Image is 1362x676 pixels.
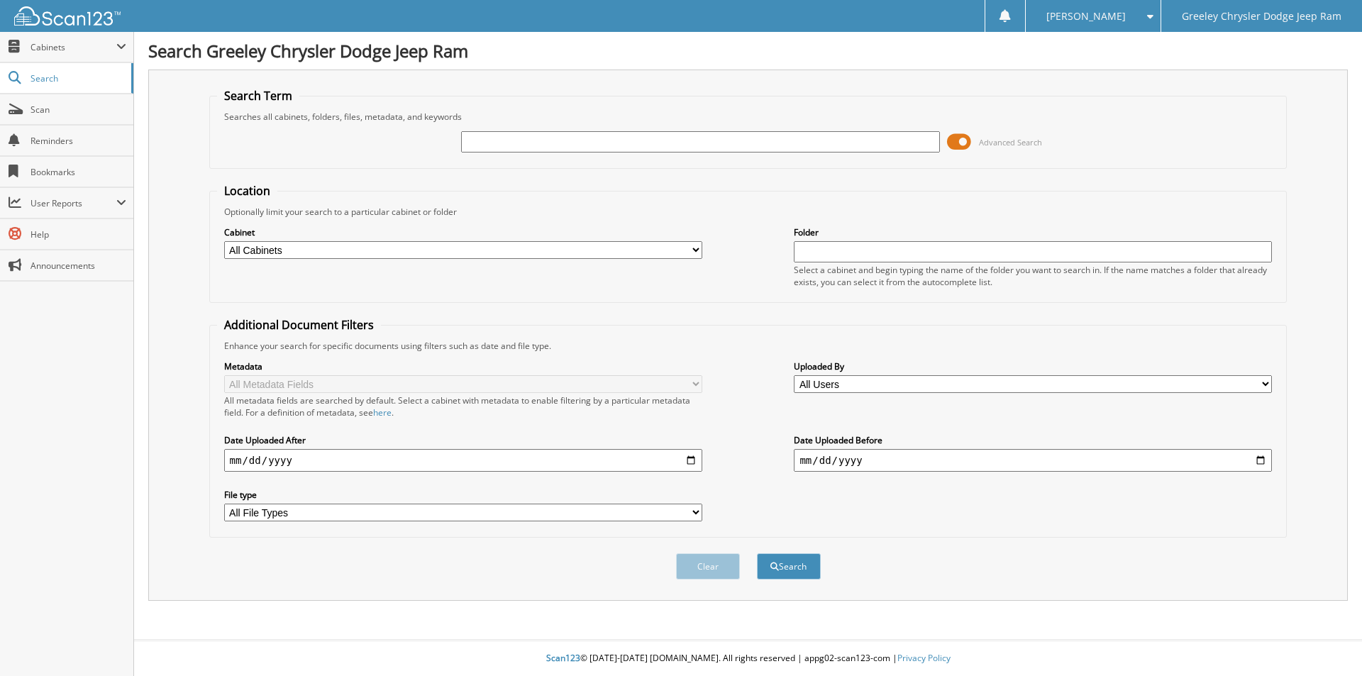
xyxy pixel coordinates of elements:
[224,434,702,446] label: Date Uploaded After
[134,641,1362,676] div: © [DATE]-[DATE] [DOMAIN_NAME]. All rights reserved | appg02-scan123-com |
[217,88,299,104] legend: Search Term
[14,6,121,26] img: scan123-logo-white.svg
[217,340,1280,352] div: Enhance your search for specific documents using filters such as date and file type.
[224,360,702,372] label: Metadata
[676,553,740,580] button: Clear
[31,260,126,272] span: Announcements
[31,135,126,147] span: Reminders
[979,137,1042,148] span: Advanced Search
[224,449,702,472] input: start
[31,166,126,178] span: Bookmarks
[217,317,381,333] legend: Additional Document Filters
[31,72,124,84] span: Search
[148,39,1348,62] h1: Search Greeley Chrysler Dodge Jeep Ram
[31,228,126,240] span: Help
[794,264,1272,288] div: Select a cabinet and begin typing the name of the folder you want to search in. If the name match...
[217,111,1280,123] div: Searches all cabinets, folders, files, metadata, and keywords
[794,449,1272,472] input: end
[546,652,580,664] span: Scan123
[897,652,951,664] a: Privacy Policy
[794,434,1272,446] label: Date Uploaded Before
[31,104,126,116] span: Scan
[217,183,277,199] legend: Location
[373,406,392,419] a: here
[224,226,702,238] label: Cabinet
[757,553,821,580] button: Search
[1046,12,1126,21] span: [PERSON_NAME]
[224,394,702,419] div: All metadata fields are searched by default. Select a cabinet with metadata to enable filtering b...
[31,41,116,53] span: Cabinets
[224,489,702,501] label: File type
[794,360,1272,372] label: Uploaded By
[794,226,1272,238] label: Folder
[31,197,116,209] span: User Reports
[1182,12,1341,21] span: Greeley Chrysler Dodge Jeep Ram
[217,206,1280,218] div: Optionally limit your search to a particular cabinet or folder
